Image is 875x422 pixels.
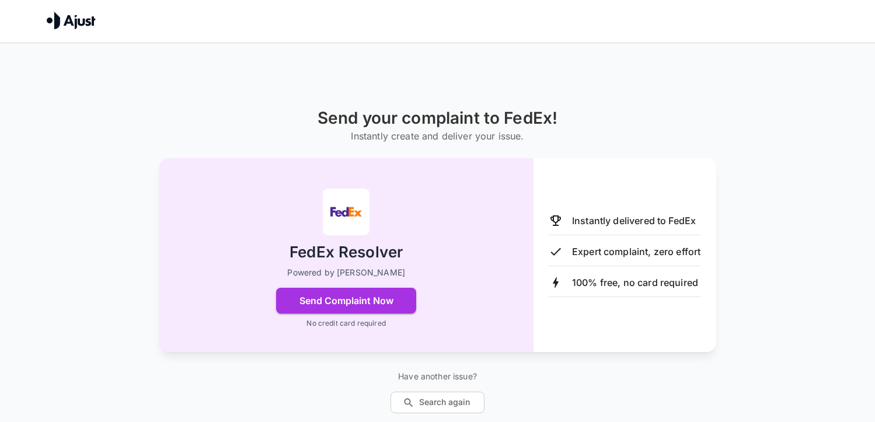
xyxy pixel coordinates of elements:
p: Powered by [PERSON_NAME] [287,267,405,278]
p: Have another issue? [391,371,484,382]
h2: FedEx Resolver [290,242,403,263]
h1: Send your complaint to FedEx! [318,109,557,128]
img: Ajust [47,12,96,29]
p: Instantly delivered to FedEx [572,214,696,228]
button: Search again [391,392,484,413]
img: FedEx [323,189,369,235]
p: 100% free, no card required [572,275,698,290]
h6: Instantly create and deliver your issue. [318,128,557,144]
button: Send Complaint Now [276,288,416,313]
p: No credit card required [306,318,385,329]
p: Expert complaint, zero effort [572,245,700,259]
